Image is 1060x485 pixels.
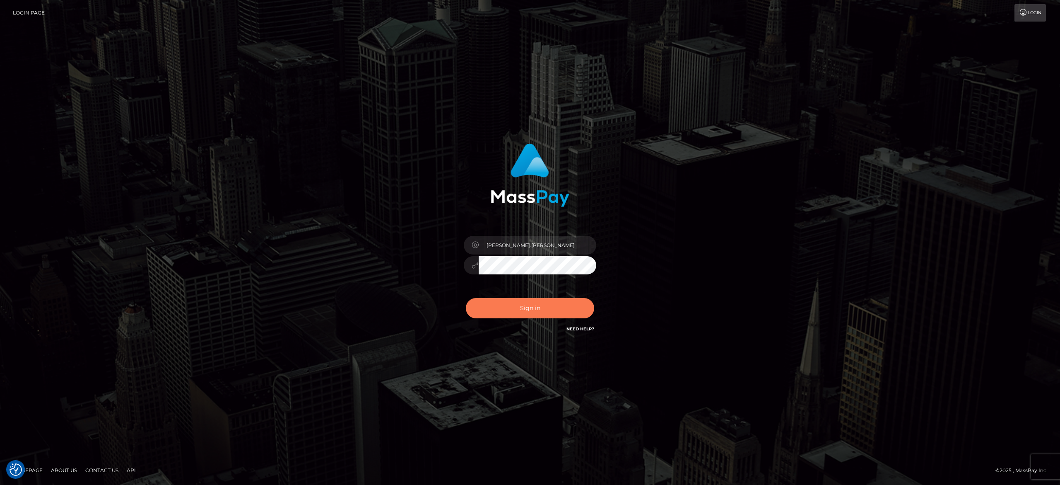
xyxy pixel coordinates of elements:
a: API [123,464,139,477]
button: Sign in [466,298,594,318]
div: © 2025 , MassPay Inc. [995,466,1054,475]
a: Login Page [13,4,45,22]
input: Username... [479,236,596,255]
img: Revisit consent button [10,463,22,476]
img: MassPay Login [491,143,569,207]
a: Contact Us [82,464,122,477]
a: About Us [48,464,80,477]
a: Need Help? [566,326,594,332]
a: Login [1014,4,1046,22]
a: Homepage [9,464,46,477]
button: Consent Preferences [10,463,22,476]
